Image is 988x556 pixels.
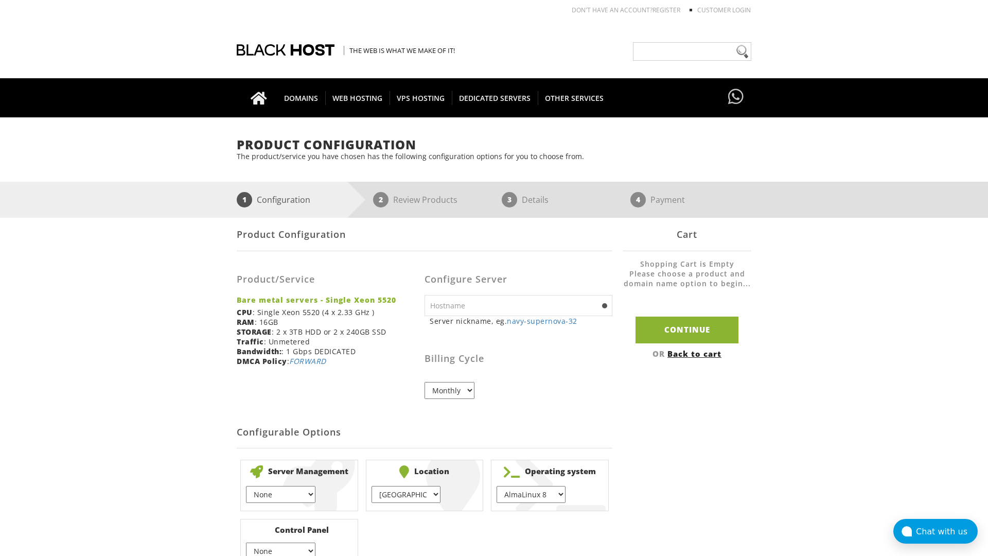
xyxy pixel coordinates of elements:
b: Operating system [497,465,603,478]
a: OTHER SERVICES [538,78,611,117]
a: WEB HOSTING [325,78,390,117]
b: STORAGE [237,327,272,337]
span: OTHER SERVICES [538,91,611,105]
p: Details [522,192,549,207]
a: FORWARD [289,356,326,366]
b: Location [372,465,478,478]
li: Don't have an account? [556,6,680,14]
span: DOMAINS [277,91,326,105]
li: Shopping Cart is Empty Please choose a product and domain name option to begin... [623,259,751,299]
input: Continue [636,317,738,343]
h3: Product/Service [237,274,417,285]
a: VPS HOSTING [390,78,452,117]
a: navy-supernova-32 [507,316,577,326]
a: Customer Login [697,6,751,14]
span: 4 [630,192,646,207]
b: CPU [237,307,253,317]
p: Payment [650,192,685,207]
h3: Billing Cycle [425,354,612,364]
select: } } } } } [372,486,440,503]
div: Cart [623,218,751,251]
select: } } } } } } } } } } } } } } } } } } } } } [497,486,566,503]
b: Control Panel [246,525,352,535]
strong: Bare metal servers - Single Xeon 5520 [237,295,417,305]
div: OR [623,349,751,359]
i: All abuse reports are forwarded [289,356,326,366]
span: VPS HOSTING [390,91,452,105]
button: Chat with us [893,519,978,544]
select: } } } [246,486,315,503]
div: Product Configuration [237,218,612,251]
h2: Configurable Options [237,417,612,448]
p: Review Products [393,192,457,207]
p: Configuration [257,192,310,207]
a: Go to homepage [240,78,277,117]
a: Back to cart [667,349,721,359]
a: REGISTER [652,6,680,14]
b: DMCA Policy [237,356,287,366]
span: 3 [502,192,517,207]
b: Traffic [237,337,264,346]
b: Server Management [246,465,352,478]
div: : Single Xeon 5520 (4 x 2.33 GHz ) : 16GB : 2 x 3TB HDD or 2 x 240GB SSD : Unmetered : 1 Gbps DED... [237,259,425,374]
a: DEDICATED SERVERS [452,78,538,117]
input: Need help? [633,42,751,61]
span: DEDICATED SERVERS [452,91,538,105]
span: 1 [237,192,252,207]
p: The product/service you have chosen has the following configuration options for you to choose from. [237,151,751,161]
span: 2 [373,192,389,207]
span: The Web is what we make of it! [344,46,455,55]
b: RAM [237,317,255,327]
a: Have questions? [726,78,746,116]
span: WEB HOSTING [325,91,390,105]
h1: Product Configuration [237,138,751,151]
div: Chat with us [916,527,978,536]
input: Hostname [425,295,612,316]
b: Bandwidth: [237,346,281,356]
a: DOMAINS [277,78,326,117]
small: Server nickname, eg. [430,316,612,326]
h3: Configure Server [425,274,612,285]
